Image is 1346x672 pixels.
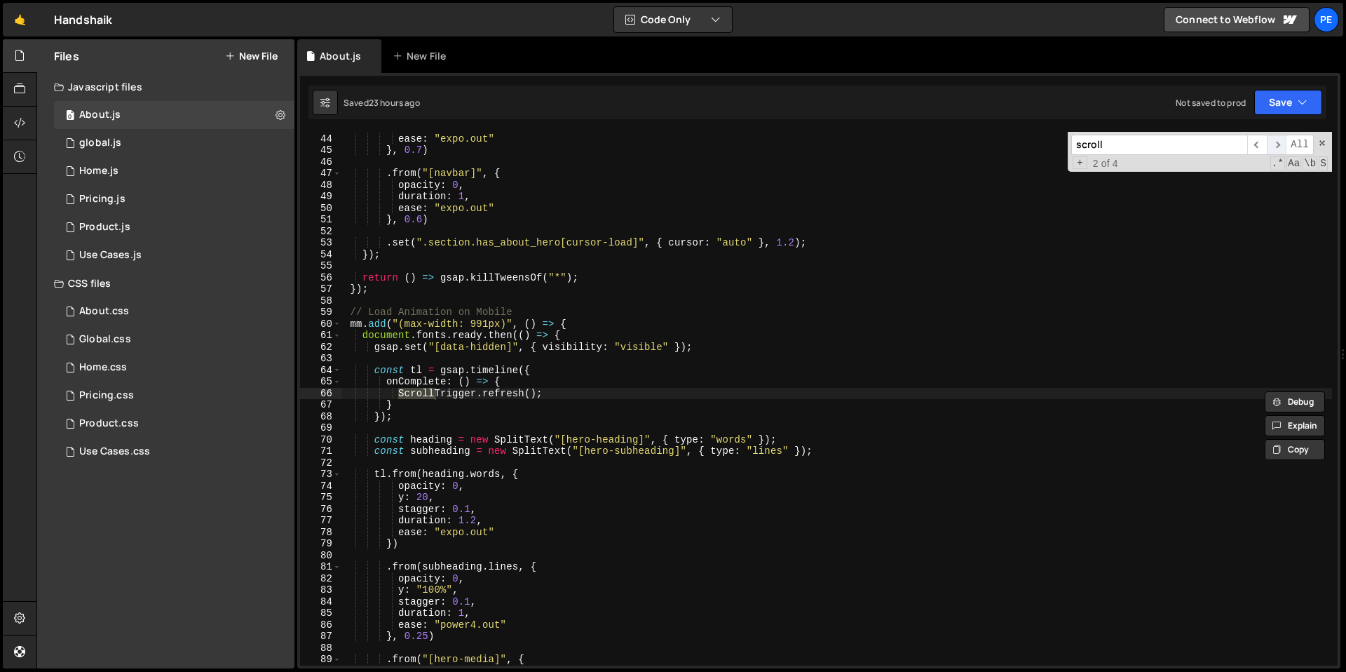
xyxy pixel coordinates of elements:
div: Not saved to prod [1176,97,1246,109]
button: Save [1254,90,1322,115]
input: Search for [1071,135,1247,155]
div: Pricing.js [79,193,125,206]
div: 64 [300,365,341,377]
div: Home.css [79,361,127,374]
div: 16572/45211.js [54,213,294,241]
div: global.js [79,137,121,149]
div: 74 [300,481,341,492]
div: 16572/45431.css [54,382,294,410]
div: Saved [344,97,420,109]
div: 70 [300,434,341,446]
div: 47 [300,168,341,180]
span: ​ [1267,135,1286,155]
div: 57 [300,283,341,295]
span: Toggle Replace mode [1073,156,1087,170]
span: Alt-Enter [1286,135,1314,155]
div: New File [393,49,451,63]
div: Pricing.css [79,389,134,402]
div: 60 [300,318,341,330]
div: 52 [300,226,341,238]
div: 56 [300,272,341,284]
div: Use Cases.js [79,249,142,262]
div: 50 [300,203,341,215]
div: 81 [300,561,341,573]
div: 66 [300,388,341,400]
div: 16572/45051.js [54,157,294,185]
div: 69 [300,422,341,434]
div: Product.css [79,417,139,430]
div: 67 [300,399,341,411]
div: 62 [300,342,341,354]
div: 44 [300,133,341,145]
div: About.js [79,109,121,121]
div: 16572/45330.css [54,410,294,438]
div: 16572/45332.js [54,241,294,269]
div: Product.js [79,221,130,234]
div: Home.js [79,165,118,177]
div: 87 [300,631,341,643]
div: About.css [79,305,129,318]
div: 61 [300,330,341,342]
div: 89 [300,654,341,666]
div: 59 [300,307,341,318]
div: 84 [300,596,341,608]
div: 46 [300,156,341,168]
div: 16572/45486.js [54,101,294,129]
div: 75 [300,492,341,504]
button: New File [225,51,278,62]
div: 58 [300,295,341,307]
div: Javascript files [37,73,294,101]
div: 88 [300,643,341,654]
span: Whole Word Search [1303,156,1317,170]
div: 79 [300,538,341,550]
div: 82 [300,573,341,585]
div: 80 [300,550,341,562]
span: CaseSensitive Search [1286,156,1301,170]
div: 16572/45430.js [54,185,294,213]
div: 55 [300,260,341,272]
h2: Files [54,48,79,64]
a: Pe [1314,7,1339,32]
div: 51 [300,214,341,226]
div: 86 [300,619,341,631]
div: 16572/45487.css [54,297,294,325]
span: Search In Selection [1319,156,1328,170]
div: 78 [300,527,341,539]
div: Handshaik [54,11,112,28]
div: 45 [300,145,341,156]
div: Use Cases.css [79,445,150,458]
div: 73 [300,469,341,481]
div: 16572/45138.css [54,325,294,354]
span: RegExp Search [1270,156,1285,170]
div: Global.css [79,333,131,346]
a: Connect to Webflow [1164,7,1310,32]
div: 16572/45333.css [54,438,294,466]
div: 77 [300,515,341,527]
div: 85 [300,607,341,619]
button: Debug [1265,391,1325,412]
div: 65 [300,376,341,388]
div: 72 [300,457,341,469]
span: ​ [1247,135,1267,155]
div: 16572/45061.js [54,129,294,157]
div: About.js [320,49,361,63]
div: 49 [300,191,341,203]
div: 48 [300,180,341,191]
a: 🤙 [3,3,37,36]
div: 68 [300,411,341,423]
div: 83 [300,584,341,596]
span: 0 [66,111,74,122]
button: Copy [1265,439,1325,460]
div: 54 [300,249,341,261]
div: 53 [300,237,341,249]
div: 63 [300,353,341,365]
div: CSS files [37,269,294,297]
button: Explain [1265,415,1325,436]
button: Code Only [614,7,732,32]
div: 76 [300,504,341,516]
div: 16572/45056.css [54,354,294,382]
span: 2 of 4 [1087,158,1124,170]
div: 23 hours ago [369,97,420,109]
div: 71 [300,445,341,457]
